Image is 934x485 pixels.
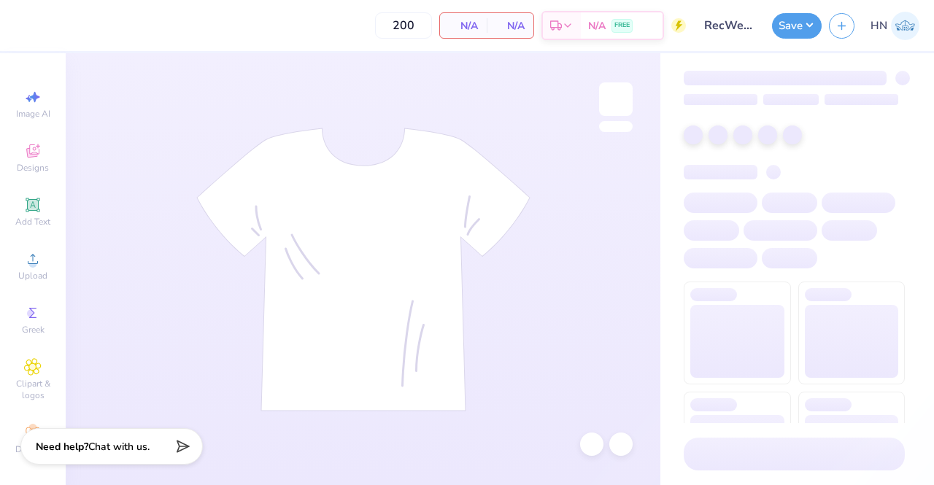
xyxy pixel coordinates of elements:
[18,270,47,282] span: Upload
[588,18,606,34] span: N/A
[7,378,58,401] span: Clipart & logos
[495,18,525,34] span: N/A
[693,11,765,40] input: Untitled Design
[88,440,150,454] span: Chat with us.
[614,20,630,31] span: FREE
[196,128,530,411] img: tee-skeleton.svg
[772,13,822,39] button: Save
[17,162,49,174] span: Designs
[891,12,919,40] img: Huda Nadeem
[16,108,50,120] span: Image AI
[375,12,432,39] input: – –
[871,12,919,40] a: HN
[15,443,50,455] span: Decorate
[871,18,887,34] span: HN
[36,440,88,454] strong: Need help?
[22,324,45,335] span: Greek
[15,216,50,228] span: Add Text
[449,18,478,34] span: N/A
